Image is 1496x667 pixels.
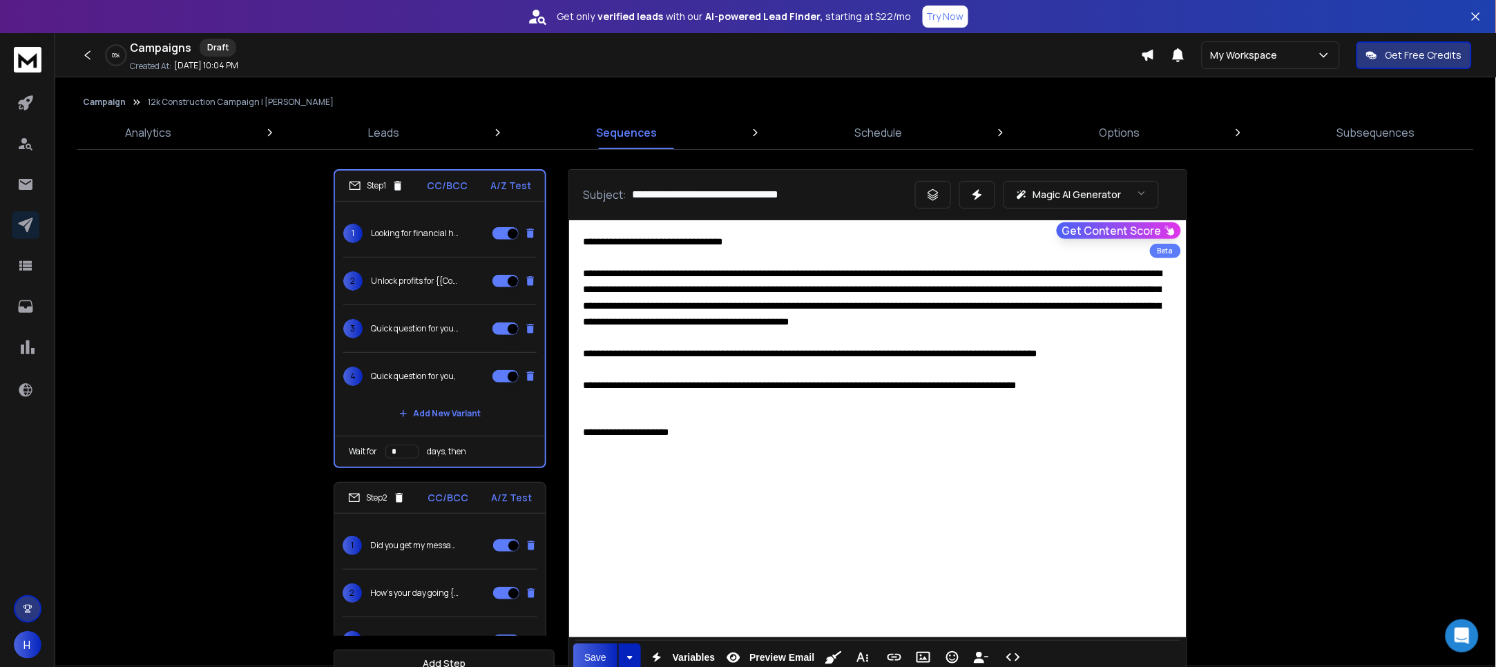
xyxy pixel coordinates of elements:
a: Analytics [117,116,180,149]
img: logo [14,47,41,72]
p: CC/BCC [427,179,468,193]
span: 3 [343,319,363,338]
a: Subsequences [1329,116,1423,149]
button: H [14,631,41,659]
p: Leads [369,124,400,141]
span: 4 [343,367,363,386]
p: A/Z Test [490,179,531,193]
p: My Workspace [1211,48,1283,62]
a: Options [1091,116,1148,149]
p: days, then [427,446,466,457]
span: Variables [670,652,718,664]
a: Leads [361,116,408,149]
span: 3 [343,631,362,650]
button: Try Now [923,6,968,28]
p: Following up on this {{First name}} [370,635,459,646]
a: Schedule [846,116,910,149]
p: Did you get my message, {{First name}}? [370,540,459,551]
h1: Campaigns [130,39,191,56]
span: 2 [343,583,362,603]
div: Step 1 [349,180,404,192]
button: Get Free Credits [1356,41,1472,69]
span: Preview Email [747,652,817,664]
li: Step1CC/BCCA/Z Test1Looking for financial help {{First name}}?2Unlock profits for {{Company name}... [334,169,546,468]
p: Quick question for you, [371,371,456,382]
p: Subsequences [1337,124,1415,141]
p: Get only with our starting at $22/mo [557,10,912,23]
p: A/Z Test [491,491,532,505]
button: Add New Variant [388,400,492,427]
p: Options [1099,124,1140,141]
button: Get Content Score [1057,222,1181,239]
div: Step 2 [348,492,405,504]
p: [DATE] 10:04 PM [174,60,238,71]
strong: verified leads [597,10,663,23]
a: Sequences [588,116,666,149]
strong: AI-powered Lead Finder, [705,10,823,23]
div: Beta [1150,244,1181,258]
span: 1 [343,536,362,555]
p: Created At: [130,61,171,72]
p: CC/BCC [428,491,469,505]
p: Unlock profits for {{Company name}} [371,275,459,287]
p: 0 % [113,51,120,59]
span: 2 [343,271,363,291]
p: 12k Construction Campaign | [PERSON_NAME] [148,97,334,108]
div: Draft [200,39,236,57]
span: 1 [343,224,363,243]
p: Quick question for you, {{First name}}? [371,323,459,334]
p: Subject: [583,186,626,203]
button: Campaign [83,97,126,108]
p: Schedule [854,124,902,141]
p: Magic AI Generator [1033,188,1122,202]
p: Get Free Credits [1385,48,1462,62]
p: Try Now [927,10,964,23]
div: Open Intercom Messenger [1446,619,1479,652]
p: Analytics [125,124,171,141]
p: How’s your day going {{First name}} at {{Company name}}? [370,588,459,599]
p: Looking for financial help {{First name}}? [371,228,459,239]
p: Wait for [349,446,377,457]
p: Sequences [597,124,658,141]
button: Magic AI Generator [1004,181,1159,209]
